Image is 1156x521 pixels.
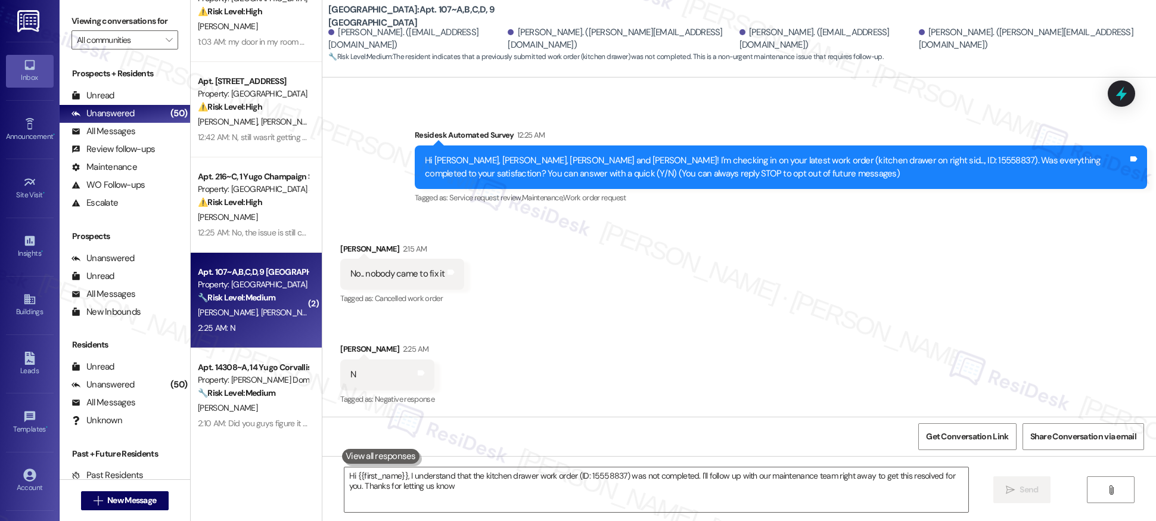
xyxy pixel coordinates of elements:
[6,465,54,497] a: Account
[328,4,567,29] b: [GEOGRAPHIC_DATA]: Apt. 107~A,B,C,D, 9 [GEOGRAPHIC_DATA]
[72,469,144,482] div: Past Residents
[72,396,135,409] div: All Messages
[198,361,308,374] div: Apt. 14308~A, 14 Yugo Corvallis Domain
[72,197,118,209] div: Escalate
[72,252,135,265] div: Unanswered
[167,104,190,123] div: (50)
[198,292,275,303] strong: 🔧 Risk Level: Medium
[375,394,434,404] span: Negative response
[72,161,137,173] div: Maintenance
[919,26,1147,52] div: [PERSON_NAME]. ([PERSON_NAME][EMAIL_ADDRESS][DOMAIN_NAME])
[198,75,308,88] div: Apt. [STREET_ADDRESS]
[72,270,114,283] div: Unread
[198,132,386,142] div: 12:42 AM: N, still wasn't getting hot enough to boil water
[328,51,883,63] span: : The resident indicates that a previously submitted work order (kitchen drawer) was not complete...
[261,307,324,318] span: [PERSON_NAME]
[72,361,114,373] div: Unread
[198,307,261,318] span: [PERSON_NAME]
[198,322,235,333] div: 2:25 AM: N
[198,6,262,17] strong: ⚠️ Risk Level: High
[739,26,916,52] div: [PERSON_NAME]. ([EMAIL_ADDRESS][DOMAIN_NAME])
[918,423,1016,450] button: Get Conversation Link
[198,21,257,32] span: [PERSON_NAME]
[41,247,43,256] span: •
[72,107,135,120] div: Unanswered
[340,390,434,408] div: Tagged as:
[198,212,257,222] span: [PERSON_NAME]
[198,170,308,183] div: Apt. 216~C, 1 Yugo Champaign South 3rd Lofts
[350,268,445,280] div: No.. nobody came to fix it
[198,387,275,398] strong: 🔧 Risk Level: Medium
[60,67,190,80] div: Prospects + Residents
[6,407,54,439] a: Templates •
[72,288,135,300] div: All Messages
[198,402,257,413] span: [PERSON_NAME]
[340,243,464,259] div: [PERSON_NAME]
[6,55,54,87] a: Inbox
[6,289,54,321] a: Buildings
[77,30,159,49] input: All communities
[94,496,102,506] i: 
[1023,423,1144,450] button: Share Conversation via email
[72,306,141,318] div: New Inbounds
[198,278,308,291] div: Property: [GEOGRAPHIC_DATA]
[60,339,190,351] div: Residents
[72,143,155,156] div: Review follow-ups
[563,193,626,203] span: Work order request
[328,26,505,52] div: [PERSON_NAME]. ([EMAIL_ADDRESS][DOMAIN_NAME])
[72,125,135,138] div: All Messages
[81,491,169,510] button: New Message
[72,89,114,102] div: Unread
[514,129,545,141] div: 12:25 AM
[198,116,261,127] span: [PERSON_NAME]
[1006,485,1015,495] i: 
[350,368,356,381] div: N
[46,423,48,432] span: •
[60,230,190,243] div: Prospects
[72,379,135,391] div: Unanswered
[1107,485,1115,495] i: 
[53,131,55,139] span: •
[1030,430,1136,443] span: Share Conversation via email
[43,189,45,197] span: •
[508,26,736,52] div: [PERSON_NAME]. ([PERSON_NAME][EMAIL_ADDRESS][DOMAIN_NAME])
[993,476,1051,503] button: Send
[72,179,145,191] div: WO Follow-ups
[375,293,443,303] span: Cancelled work order
[107,494,156,507] span: New Message
[415,129,1147,145] div: Residesk Automated Survey
[198,36,545,47] div: 1:03 AM: my door in my room still doesn't close . I have to lock it in order for it to be close c...
[522,193,563,203] span: Maintenance ,
[60,448,190,460] div: Past + Future Residents
[415,189,1147,206] div: Tagged as:
[167,376,190,394] div: (50)
[198,418,407,429] div: 2:10 AM: Did you guys figure it out? I know you guys are busy
[198,266,308,278] div: Apt. 107~A,B,C,D, 9 [GEOGRAPHIC_DATA]
[261,116,321,127] span: [PERSON_NAME]
[6,231,54,263] a: Insights •
[198,197,262,207] strong: ⚠️ Risk Level: High
[340,343,434,359] div: [PERSON_NAME]
[198,101,262,112] strong: ⚠️ Risk Level: High
[449,193,522,203] span: Service request review ,
[198,374,308,386] div: Property: [PERSON_NAME] Domain
[926,430,1008,443] span: Get Conversation Link
[198,88,308,100] div: Property: [GEOGRAPHIC_DATA]
[17,10,42,32] img: ResiDesk Logo
[1020,483,1038,496] span: Send
[72,12,178,30] label: Viewing conversations for
[198,227,333,238] div: 12:25 AM: No, the issue is still continuing
[344,467,968,512] textarea: Hi {{first_name}}, I understand that the kitchen drawer work order (ID: 15558837) was not complet...
[166,35,172,45] i: 
[6,172,54,204] a: Site Visit •
[425,154,1128,180] div: Hi [PERSON_NAME], [PERSON_NAME], [PERSON_NAME] and [PERSON_NAME]! I'm checking in on your latest ...
[6,348,54,380] a: Leads
[328,52,391,61] strong: 🔧 Risk Level: Medium
[198,183,308,196] div: Property: [GEOGRAPHIC_DATA] South 3rd Lofts
[400,343,428,355] div: 2:25 AM
[340,290,464,307] div: Tagged as:
[72,414,122,427] div: Unknown
[400,243,427,255] div: 2:15 AM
